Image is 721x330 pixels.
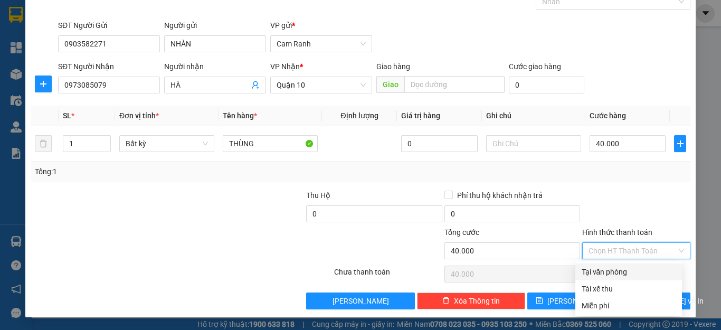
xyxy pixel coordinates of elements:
b: Hòa [GEOGRAPHIC_DATA] [13,68,54,136]
button: [PERSON_NAME] [306,293,414,309]
li: (c) 2017 [89,50,145,63]
b: Gửi khách hàng [65,15,105,65]
span: plus [675,139,686,148]
div: SĐT Người Nhận [58,61,160,72]
span: Bất kỳ [126,136,208,152]
span: [PERSON_NAME] [547,295,604,307]
span: Tổng cước [444,228,479,237]
th: Ghi chú [482,106,585,126]
span: Tên hàng [223,111,257,120]
span: down [102,145,108,151]
input: Ghi Chú [486,135,581,152]
input: VD: Bàn, Ghế [223,135,318,152]
div: SĐT Người Gửi [58,20,160,31]
span: plus [35,80,51,88]
img: logo.jpg [115,13,140,39]
span: Thu Hộ [306,191,330,200]
div: VP gửi [270,20,372,31]
span: Phí thu hộ khách nhận trả [453,190,547,201]
span: delete [442,297,450,305]
div: Miễn phí [582,300,676,312]
input: Dọc đường [404,76,505,93]
label: Cước giao hàng [509,62,561,71]
span: save [536,297,543,305]
button: plus [674,135,686,152]
span: [PERSON_NAME] [333,295,389,307]
span: Xóa Thông tin [454,295,500,307]
span: Increase Value [99,136,110,144]
span: Định lượng [340,111,378,120]
button: delete [35,135,52,152]
span: Giá trị hàng [401,111,440,120]
label: Hình thức thanh toán [582,228,652,237]
input: 0 [401,135,477,152]
div: Người nhận [164,61,266,72]
span: Giao hàng [376,62,410,71]
span: Decrease Value [99,144,110,152]
span: Cước hàng [590,111,626,120]
span: VP Nhận [270,62,300,71]
button: plus [35,76,52,92]
span: SL [63,111,71,120]
span: Đơn vị tính [119,111,159,120]
div: Người gửi [164,20,266,31]
button: deleteXóa Thông tin [417,293,525,309]
span: Quận 10 [277,77,366,93]
b: [DOMAIN_NAME] [89,40,145,49]
button: printer[PERSON_NAME] và In [610,293,690,309]
span: up [102,137,108,144]
button: save[PERSON_NAME] [527,293,608,309]
div: Tại văn phòng [582,266,676,278]
span: user-add [251,81,260,89]
span: Giao [376,76,404,93]
div: Chưa thanh toán [333,266,443,285]
div: Tổng: 1 [35,166,279,177]
span: Cam Ranh [277,36,366,52]
div: Tài xế thu [582,283,676,295]
input: Cước giao hàng [509,77,584,93]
